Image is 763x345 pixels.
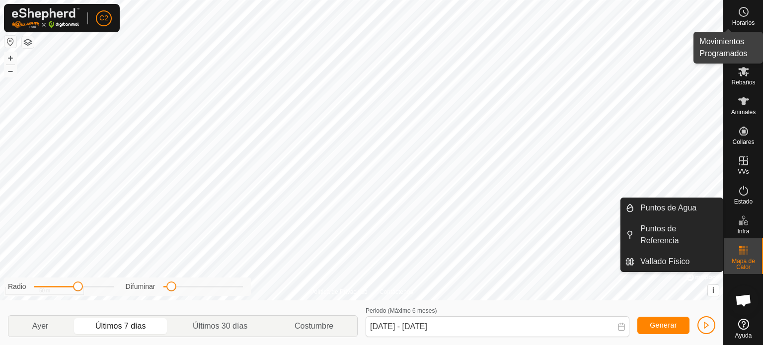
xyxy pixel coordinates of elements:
[731,109,756,115] span: Animales
[734,50,753,56] span: Alertas
[712,286,714,294] span: i
[8,281,26,292] label: Radio
[99,13,108,23] span: C2
[380,287,413,296] a: Contáctenos
[640,223,717,247] span: Puntos de Referencia
[732,20,755,26] span: Horarios
[732,139,754,145] span: Collares
[22,36,34,48] button: Capas del Mapa
[126,281,155,292] label: Difuminar
[731,79,755,85] span: Rebaños
[724,315,763,343] a: Ayuda
[4,36,16,48] button: Restablecer Mapa
[366,307,437,314] label: Periodo (Máximo 6 meses)
[621,252,723,272] li: Vallado Físico
[4,52,16,64] button: +
[634,198,723,218] a: Puntos de Agua
[295,320,333,332] span: Costumbre
[634,219,723,251] a: Puntos de Referencia
[4,65,16,77] button: –
[640,202,696,214] span: Puntos de Agua
[95,320,146,332] span: Últimos 7 días
[621,198,723,218] li: Puntos de Agua
[734,199,753,205] span: Estado
[708,285,719,296] button: i
[650,321,677,329] span: Generar
[193,320,247,332] span: Últimos 30 días
[737,228,749,234] span: Infra
[729,285,759,315] div: Obre el xat
[12,8,79,28] img: Logo Gallagher
[640,256,689,268] span: Vallado Físico
[310,287,368,296] a: Política de Privacidad
[621,219,723,251] li: Puntos de Referencia
[726,258,761,270] span: Mapa de Calor
[738,169,749,175] span: VVs
[32,320,49,332] span: Ayer
[637,317,689,334] button: Generar
[735,333,752,339] span: Ayuda
[634,252,723,272] a: Vallado Físico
